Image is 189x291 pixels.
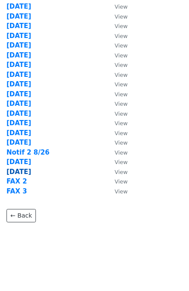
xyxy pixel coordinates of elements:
[6,139,31,146] a: [DATE]
[106,3,128,10] a: View
[115,23,128,29] small: View
[115,42,128,49] small: View
[115,139,128,146] small: View
[115,178,128,185] small: View
[106,90,128,98] a: View
[106,168,128,176] a: View
[115,188,128,195] small: View
[106,110,128,117] a: View
[106,80,128,88] a: View
[106,119,128,127] a: View
[115,111,128,117] small: View
[106,71,128,79] a: View
[106,158,128,166] a: View
[6,61,31,69] a: [DATE]
[6,90,31,98] a: [DATE]
[115,130,128,136] small: View
[106,149,128,156] a: View
[115,52,128,59] small: View
[6,119,31,127] a: [DATE]
[146,250,189,291] iframe: Chat Widget
[106,32,128,40] a: View
[106,187,128,195] a: View
[106,51,128,59] a: View
[6,177,27,185] a: FAX 2
[115,72,128,78] small: View
[6,149,49,156] a: Notif 2 8/26
[115,169,128,175] small: View
[6,80,31,88] a: [DATE]
[6,129,31,137] a: [DATE]
[6,168,31,176] a: [DATE]
[115,149,128,156] small: View
[106,100,128,108] a: View
[115,91,128,98] small: View
[6,3,31,10] a: [DATE]
[6,51,31,59] a: [DATE]
[115,159,128,165] small: View
[6,158,31,166] a: [DATE]
[6,13,31,20] a: [DATE]
[106,61,128,69] a: View
[106,177,128,185] a: View
[115,33,128,39] small: View
[6,22,31,30] a: [DATE]
[6,71,31,79] a: [DATE]
[115,3,128,10] small: View
[115,62,128,68] small: View
[6,187,27,195] a: FAX 3
[6,209,36,222] a: ← Back
[115,101,128,107] small: View
[115,13,128,20] small: View
[6,41,31,49] a: [DATE]
[106,13,128,20] a: View
[106,139,128,146] a: View
[115,120,128,127] small: View
[106,129,128,137] a: View
[6,100,31,108] a: [DATE]
[106,41,128,49] a: View
[6,110,31,117] a: [DATE]
[6,32,31,40] a: [DATE]
[115,81,128,88] small: View
[106,22,128,30] a: View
